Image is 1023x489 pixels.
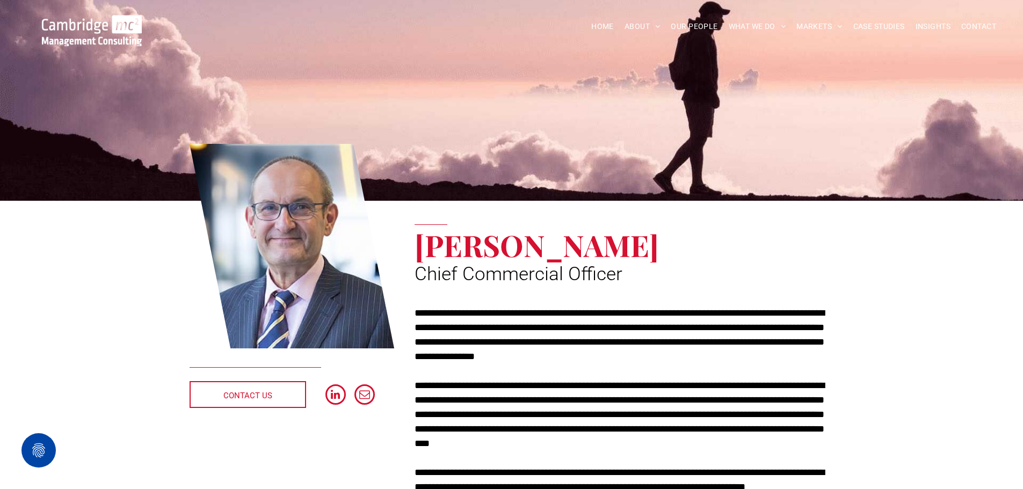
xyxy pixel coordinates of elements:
[325,384,346,407] a: linkedin
[619,18,666,35] a: ABOUT
[848,18,910,35] a: CASE STUDIES
[223,382,272,409] span: CONTACT US
[42,15,142,46] img: Go to Homepage
[956,18,1002,35] a: CONTACT
[910,18,956,35] a: INSIGHTS
[190,142,395,351] a: Stuart Curzon | Chief Commercial Officer | Cambridge Management Consulting
[354,384,375,407] a: email
[791,18,847,35] a: MARKETS
[586,18,619,35] a: HOME
[415,225,659,265] span: [PERSON_NAME]
[42,17,142,28] a: Your Business Transformed | Cambridge Management Consulting
[665,18,723,35] a: OUR PEOPLE
[415,263,622,285] span: Chief Commercial Officer
[190,381,306,408] a: CONTACT US
[723,18,792,35] a: WHAT WE DO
